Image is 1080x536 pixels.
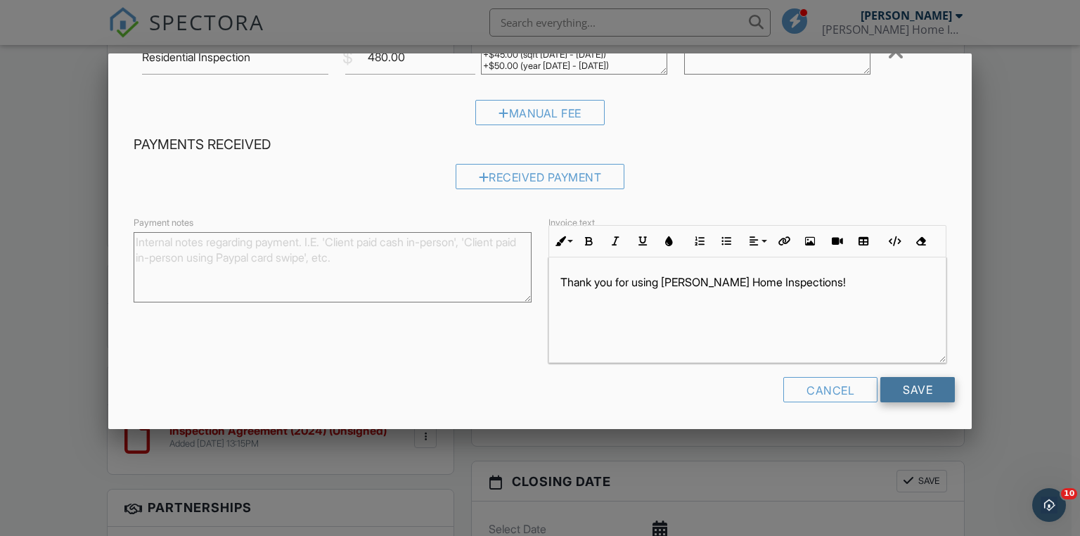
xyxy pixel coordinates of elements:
[576,228,603,255] button: Bold (Ctrl+B)
[880,377,955,402] input: Save
[475,100,605,125] div: Manual Fee
[481,36,667,75] textarea: $385.00 (Base) +$45.00 (sqft [DATE] - [DATE]) +$50.00 (year [DATE] - [DATE])
[560,274,934,290] p: Thank you for using [PERSON_NAME] Home Inspections!
[603,228,629,255] button: Italic (Ctrl+I)
[456,164,625,189] div: Received Payment
[134,216,193,229] label: Payment notes
[850,228,877,255] button: Insert Table
[549,228,576,255] button: Inline Style
[743,228,770,255] button: Align
[1032,488,1066,522] iframe: Intercom live chat
[783,377,877,402] div: Cancel
[1061,488,1077,499] span: 10
[548,216,595,229] label: Invoice text
[342,46,353,70] div: $
[907,228,934,255] button: Clear Formatting
[770,228,797,255] button: Insert Link (Ctrl+K)
[456,173,625,187] a: Received Payment
[713,228,740,255] button: Unordered List
[629,228,656,255] button: Underline (Ctrl+U)
[823,228,850,255] button: Insert Video
[656,228,683,255] button: Colors
[880,228,907,255] button: Code View
[134,136,947,154] h4: Payments Received
[797,228,823,255] button: Insert Image (Ctrl+P)
[475,109,605,123] a: Manual Fee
